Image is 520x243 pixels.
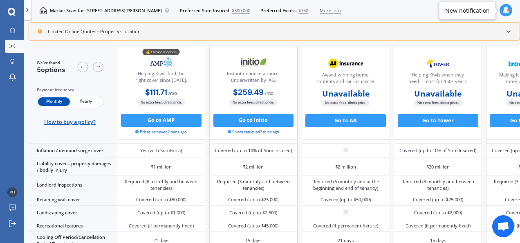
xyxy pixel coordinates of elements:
img: AMP.webp [140,54,183,71]
span: Preferred Excess: [260,7,298,14]
b: $259.49 [233,87,264,97]
img: AA.webp [324,56,368,72]
div: Payment frequency [37,87,103,93]
span: No extra fees, direct price. [137,99,185,106]
div: Covered (up to $50,000) [136,196,186,203]
div: Covered (up to $25,000) [413,196,463,203]
button: Go to Tower [398,114,478,127]
div: Covered (up to $2,000) [414,209,462,216]
div: Yes (with SumExtra) [140,147,182,154]
span: No extra fees, direct price. [229,99,277,106]
div: $1 million [151,164,172,170]
div: Instant online insurance; underwritten by IAG. [215,70,292,87]
span: Prices retrieved 2 mins ago [228,129,279,135]
span: How to buy a policy? [44,119,96,125]
div: Covered (if permanent fixture) [313,223,378,229]
b: $111.71 [145,87,167,97]
div: Landlord inspections [29,176,117,194]
span: More info [320,7,341,14]
b: Unavailable [322,90,370,97]
span: 5 options [37,65,65,74]
div: Covered (if permanently fixed) [406,223,471,229]
div: New notification [445,6,490,14]
img: Tower.webp [416,56,459,72]
div: Required (3 monthly and between tenancies) [399,178,477,191]
div: Limited Online Quotes - Property's location [37,28,141,35]
div: $2 million [335,164,356,170]
p: Market Scan for [STREET_ADDRESS][PERSON_NAME] [50,7,162,14]
img: Initio.webp [232,54,275,71]
span: We've found [37,60,65,66]
div: Award-winning home, contents and car insurance. [307,72,384,88]
span: $750 [298,7,308,14]
div: 💰 Cheapest option [143,49,180,55]
div: Retaining wall cover [29,194,117,206]
div: Covered (up to $1,000) [137,209,185,216]
div: $2 million [243,164,264,170]
div: Liability cover - property damages / bodily injury [29,158,117,176]
div: Inflation / demand surge cover [29,144,117,158]
div: $20 million [426,164,450,170]
div: Helping Kiwis when they need it most for 150+ years. [399,72,476,88]
img: 58bf913b9dc4117a60dc5d07236156cb [7,187,17,197]
span: $300,000 [232,7,250,14]
div: Landscaping cover [29,206,117,220]
button: Go to AMP [121,114,202,127]
div: Recreational features [29,220,117,232]
img: home-and-contents.b802091223b8502ef2dd.svg [39,7,47,14]
div: Open chat [492,215,514,237]
div: Required (3 monthly and between tenancies) [214,178,293,191]
div: Covered (if permanently fixed) [129,223,194,229]
span: Yearly [70,97,102,106]
button: Go to Initio [213,114,294,127]
span: Prices retrieved 2 mins ago [135,129,187,135]
span: No extra fees, direct price. [322,100,370,106]
div: Covered (up to $50,000) [321,196,371,203]
div: Required (6 monthly and between tenancies) [122,178,201,191]
span: Monthly [38,97,70,106]
b: Unavailable [414,90,462,97]
div: Covered (up to $25,000) [228,196,278,203]
div: Covered (up to 10% of Sum Insured) [215,147,292,154]
span: No extra fees, direct price. [414,100,462,106]
div: Helping Kiwis find the right cover since [DATE]. [123,70,199,87]
span: / mo [265,90,273,96]
button: Go to AA [305,114,386,127]
span: / mo [168,90,177,96]
div: Covered (up to $45,000) [228,223,278,229]
span: Preferred Sum Insured: [180,7,231,14]
div: Covered (up to 10% of Sum Insured) [399,147,476,154]
div: Covered (up to $2,500) [229,209,277,216]
div: Required (6 monthly and at the beginning and end of tenancy) [307,178,385,191]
